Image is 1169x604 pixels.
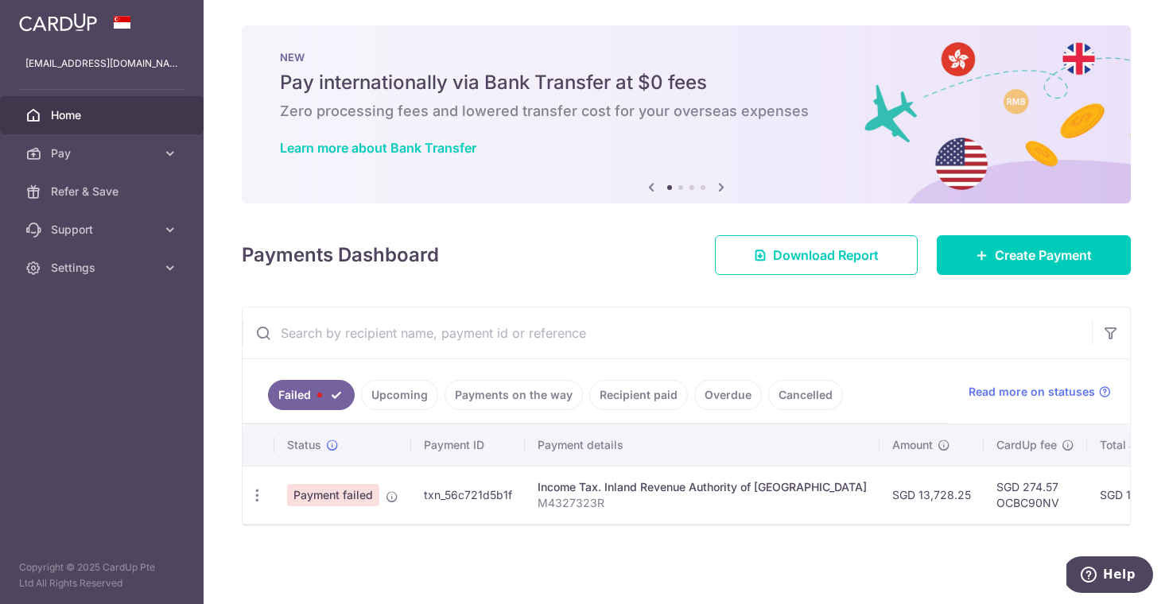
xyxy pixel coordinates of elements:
[1100,437,1152,453] span: Total amt.
[280,140,476,156] a: Learn more about Bank Transfer
[445,380,583,410] a: Payments on the way
[51,145,156,161] span: Pay
[287,437,321,453] span: Status
[984,466,1087,524] td: SGD 274.57 OCBC90NV
[19,13,97,32] img: CardUp
[280,102,1093,121] h6: Zero processing fees and lowered transfer cost for your overseas expenses
[538,495,867,511] p: M4327323R
[538,479,867,495] div: Income Tax. Inland Revenue Authority of [GEOGRAPHIC_DATA]
[969,384,1111,400] a: Read more on statuses
[51,107,156,123] span: Home
[525,424,880,466] th: Payment details
[280,70,1093,95] h5: Pay internationally via Bank Transfer at $0 fees
[969,384,1095,400] span: Read more on statuses
[51,184,156,199] span: Refer & Save
[51,260,156,276] span: Settings
[411,466,525,524] td: txn_56c721d5b1f
[411,424,525,466] th: Payment ID
[880,466,984,524] td: SGD 13,728.25
[1066,556,1153,596] iframe: Opens a widget where you can find more information
[892,437,933,453] span: Amount
[694,380,762,410] a: Overdue
[996,437,1057,453] span: CardUp fee
[287,484,379,506] span: Payment failed
[25,56,178,72] p: [EMAIL_ADDRESS][DOMAIN_NAME]
[589,380,688,410] a: Recipient paid
[361,380,438,410] a: Upcoming
[995,246,1092,265] span: Create Payment
[268,380,355,410] a: Failed
[242,241,439,269] h4: Payments Dashboard
[768,380,843,410] a: Cancelled
[715,235,918,275] a: Download Report
[937,235,1131,275] a: Create Payment
[51,222,156,238] span: Support
[242,25,1131,203] img: Bank transfer banner
[773,246,879,265] span: Download Report
[280,51,1093,64] p: NEW
[243,308,1092,358] input: Search by recipient name, payment id or reference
